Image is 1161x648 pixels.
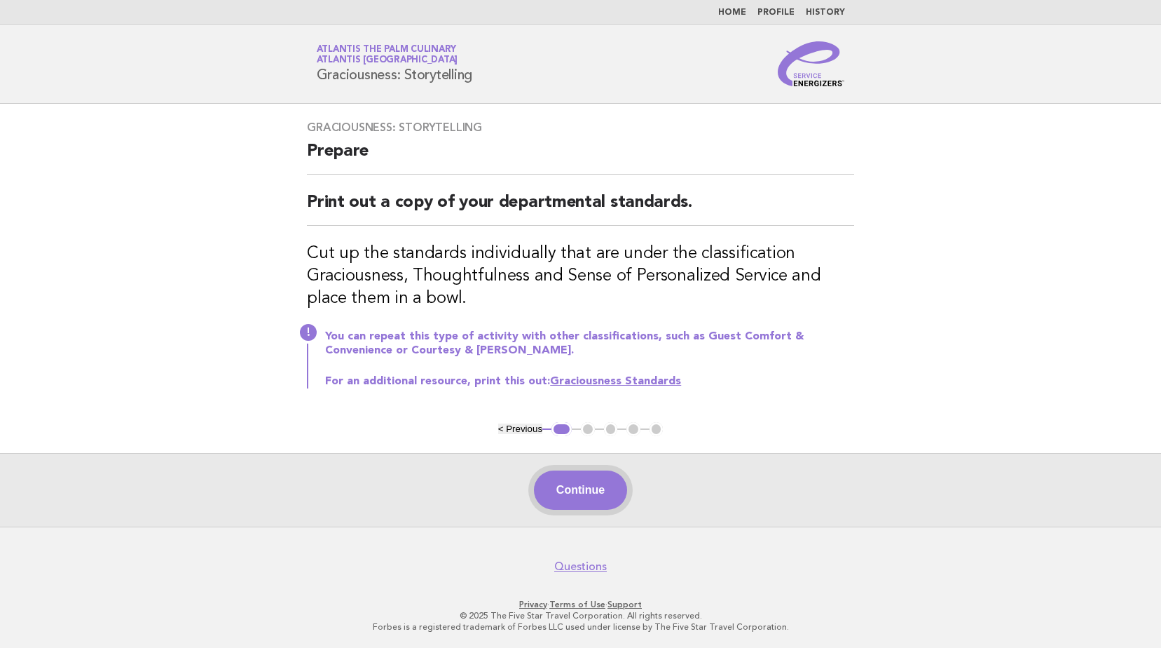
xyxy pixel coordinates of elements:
[534,471,627,510] button: Continue
[806,8,845,17] a: History
[152,599,1010,610] p: · ·
[550,376,681,387] a: Graciousness Standards
[549,600,605,609] a: Terms of Use
[317,46,473,82] h1: Graciousness: Storytelling
[307,191,854,226] h2: Print out a copy of your departmental standards.
[778,41,845,86] img: Service Energizers
[317,45,458,65] a: Atlantis The Palm CulinaryAtlantis [GEOGRAPHIC_DATA]
[307,121,854,135] h3: Graciousness: Storytelling
[325,374,854,389] p: For an additional resource, print this out:
[757,8,795,17] a: Profile
[607,600,642,609] a: Support
[152,610,1010,621] p: © 2025 The Five Star Travel Corporation. All rights reserved.
[554,560,607,574] a: Questions
[325,330,854,358] p: You can repeat this type of activity with other classifications, such as Guest Comfort & Convenie...
[152,621,1010,633] p: Forbes is a registered trademark of Forbes LLC used under license by The Five Star Travel Corpora...
[317,56,458,65] span: Atlantis [GEOGRAPHIC_DATA]
[519,600,547,609] a: Privacy
[307,243,854,310] h3: Cut up the standards individually that are under the classification Graciousness, Thoughtfulness ...
[498,424,542,434] button: < Previous
[551,422,572,436] button: 1
[718,8,746,17] a: Home
[307,140,854,175] h2: Prepare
